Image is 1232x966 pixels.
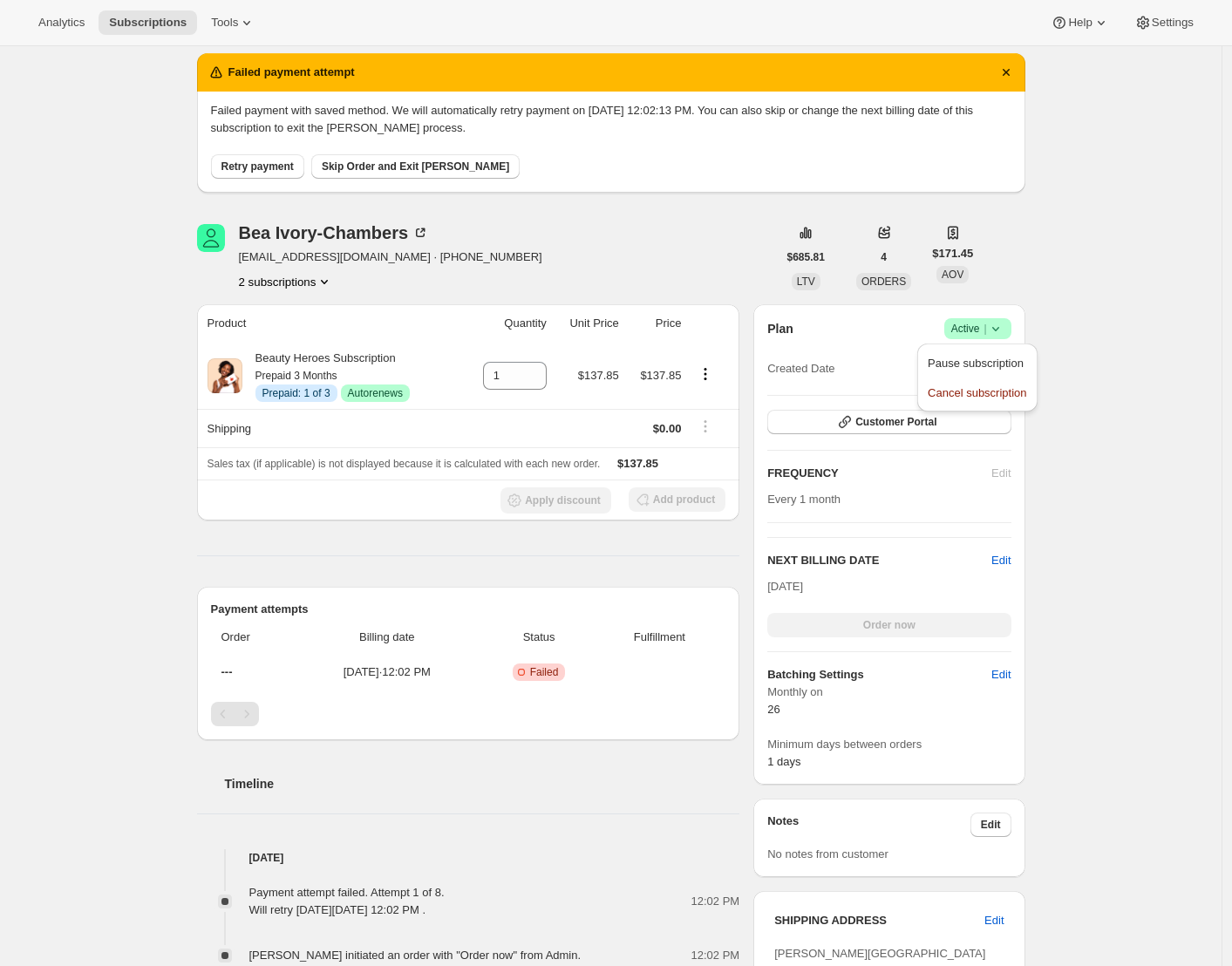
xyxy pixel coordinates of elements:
span: Cancel subscription [928,386,1026,399]
button: $685.81 [777,245,835,269]
button: 4 [870,245,897,269]
button: Product actions [239,273,334,290]
span: $137.85 [617,457,658,470]
span: Bea Ivory-Chambers [197,224,225,252]
h2: NEXT BILLING DATE [767,552,991,569]
h2: Plan [767,320,793,337]
span: Edit [984,912,1004,929]
span: $685.81 [787,250,825,264]
span: $137.85 [640,369,681,382]
th: Order [211,618,296,656]
h2: FREQUENCY [767,465,991,482]
button: Dismiss notification [994,60,1018,85]
span: Monthly on [767,684,1011,701]
span: $171.45 [932,245,973,262]
span: Fulfillment [604,629,716,646]
span: Edit [991,666,1011,684]
div: Payment attempt failed. Attempt 1 of 8. Will retry [DATE][DATE] 12:02 PM . [249,884,445,919]
span: 1 days [767,755,800,768]
span: LTV [797,276,815,288]
nav: Pagination [211,702,726,726]
button: Edit [970,813,1011,837]
button: Tools [201,10,266,35]
span: Settings [1152,16,1194,30]
span: Edit [981,818,1001,832]
h4: [DATE] [197,849,740,867]
th: Quantity [462,304,552,343]
span: [EMAIL_ADDRESS][DOMAIN_NAME] · [PHONE_NUMBER] [239,248,542,266]
span: Analytics [38,16,85,30]
button: Settings [1124,10,1204,35]
span: Minimum days between orders [767,736,1011,753]
button: Cancel subscription [922,378,1031,406]
div: Bea Ivory-Chambers [239,224,430,241]
span: $137.85 [578,369,619,382]
span: [DATE] · 12:02 PM [300,663,474,681]
span: Status [485,629,594,646]
span: AOV [942,269,963,281]
h3: Notes [767,813,970,837]
span: No notes from customer [767,847,888,861]
button: Skip Order and Exit [PERSON_NAME] [311,154,520,179]
small: Prepaid 3 Months [255,370,337,382]
span: Every 1 month [767,493,841,506]
button: Edit [981,661,1021,689]
h2: Failed payment attempt [228,64,355,81]
div: Beauty Heroes Subscription [242,350,410,402]
span: Skip Order and Exit [PERSON_NAME] [322,160,509,173]
span: Pause subscription [928,357,1024,370]
span: Created Date [767,360,834,378]
span: $0.00 [653,422,682,435]
th: Unit Price [552,304,624,343]
span: Billing date [300,629,474,646]
img: product img [208,358,242,393]
span: Prepaid: 1 of 3 [262,386,330,400]
span: [DATE] [767,580,803,593]
h3: SHIPPING ADDRESS [774,912,984,929]
span: Autorenews [348,386,403,400]
button: Pause subscription [922,349,1031,377]
button: Edit [991,552,1011,569]
span: Active [951,320,1004,337]
h6: Batching Settings [767,666,991,684]
button: Product actions [691,364,719,384]
span: 12:02 PM [691,947,740,964]
span: 12:02 PM [691,893,740,910]
button: Subscriptions [99,10,197,35]
span: ORDERS [861,276,906,288]
span: 4 [881,250,887,264]
span: Sales tax (if applicable) is not displayed because it is calculated with each new order. [208,458,601,470]
span: Retry payment [221,160,294,173]
button: Shipping actions [691,417,719,436]
th: Price [624,304,687,343]
span: 26 [767,703,779,716]
h2: Payment attempts [211,601,726,618]
p: Failed payment with saved method. We will automatically retry payment on [DATE] 12:02:13 PM. You ... [211,102,1011,137]
button: Customer Portal [767,410,1011,434]
span: Tools [211,16,238,30]
span: Failed [530,665,559,679]
button: Analytics [28,10,95,35]
h2: Timeline [225,775,740,793]
span: Subscriptions [109,16,187,30]
span: Customer Portal [855,415,936,429]
span: [PERSON_NAME] initiated an order with "Order now" from Admin. [249,949,582,962]
span: Help [1068,16,1092,30]
span: --- [221,665,233,678]
button: Retry payment [211,154,304,179]
button: Edit [974,907,1014,935]
span: | [984,322,986,336]
button: Help [1040,10,1120,35]
th: Shipping [197,409,462,447]
th: Product [197,304,462,343]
